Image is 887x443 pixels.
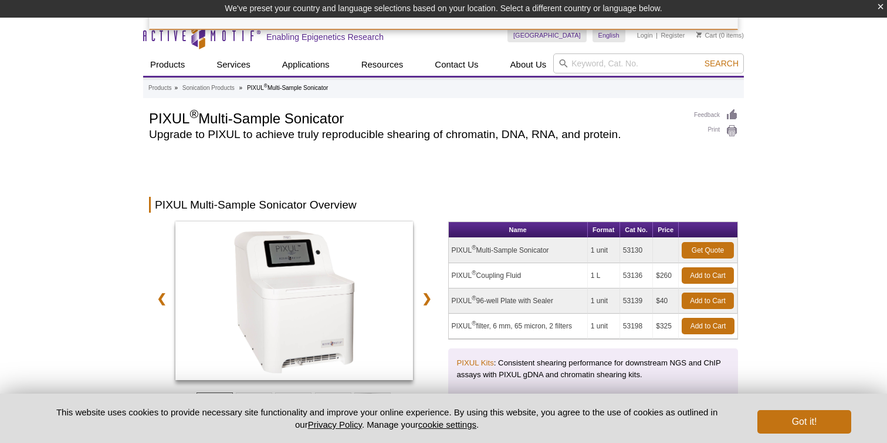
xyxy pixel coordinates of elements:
a: Get Quote [682,242,734,259]
h2: Upgrade to PIXUL to achieve truly reproducible shearing of chromatin, DNA, RNA, and protein. [149,129,682,140]
h2: PIXUL Multi-Sample Sonicator Overview [149,197,738,213]
li: » [174,85,178,91]
span: Search [705,59,739,68]
th: Format [588,222,620,238]
td: PIXUL Multi-Sample Sonicator [449,238,588,263]
a: Add to Cart [682,293,734,309]
h1: PIXUL Multi-Sample Sonicator [149,109,682,126]
a: English [593,28,625,42]
a: About Us [503,53,554,76]
button: cookie settings [418,419,476,429]
a: Services [209,53,258,76]
sup: ® [472,270,476,276]
td: $40 [653,288,679,314]
a: ❯ [414,285,439,312]
a: PIXUL Kits [457,358,494,367]
li: (0 items) [696,28,744,42]
li: PIXUL Multi-Sample Sonicator [247,85,328,91]
button: Search [701,58,742,69]
p: : Consistent shearing performance for downstream NGS and ChIP assays with PIXUL gDNA and chromati... [457,357,730,381]
th: Name [449,222,588,238]
a: Cart [696,31,717,39]
p: : Sonication convenience with labware specifically designed for the PIXUL sonication workflow. [457,392,730,416]
p: This website uses cookies to provide necessary site functionality and improve your online experie... [36,406,738,431]
a: Feedback [694,109,738,122]
td: 1 unit [588,238,620,263]
td: 53136 [620,263,653,288]
a: ❮ [149,285,174,312]
td: 53198 [620,314,653,339]
li: » [239,85,243,91]
a: Products [143,53,192,76]
a: Add to Cart [682,318,734,334]
li: | [656,28,658,42]
a: Resources [354,53,411,76]
a: [GEOGRAPHIC_DATA] [507,28,587,42]
td: 53139 [620,288,653,314]
a: PIXUL Multi-Sample Sonicator [175,221,413,384]
td: PIXUL Coupling Fluid [449,263,588,288]
td: 1 L [588,263,620,288]
h2: Enabling Epigenetics Research [266,32,384,42]
a: Login [637,31,653,39]
a: Add to Cart [682,267,734,284]
button: Got it! [757,410,851,434]
a: Products [148,83,171,93]
th: Cat No. [620,222,653,238]
a: Applications [275,53,337,76]
a: Print [694,125,738,137]
td: 1 unit [588,288,620,314]
img: Your Cart [696,32,702,38]
sup: ® [472,244,476,251]
sup: ® [472,295,476,301]
a: Contact Us [428,53,485,76]
td: 53130 [620,238,653,263]
td: $325 [653,314,679,339]
sup: ® [189,108,198,120]
input: Keyword, Cat. No. [553,53,744,73]
img: PIXUL Multi-Sample Sonicator [175,221,413,380]
a: Sonication Products [182,83,235,93]
a: Privacy Policy [308,419,362,429]
a: Register [661,31,685,39]
th: Price [653,222,679,238]
td: PIXUL filter, 6 mm, 65 micron, 2 filters [449,314,588,339]
sup: ® [264,83,268,89]
td: $260 [653,263,679,288]
td: PIXUL 96-well Plate with Sealer [449,288,588,314]
sup: ® [472,320,476,327]
td: 1 unit [588,314,620,339]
